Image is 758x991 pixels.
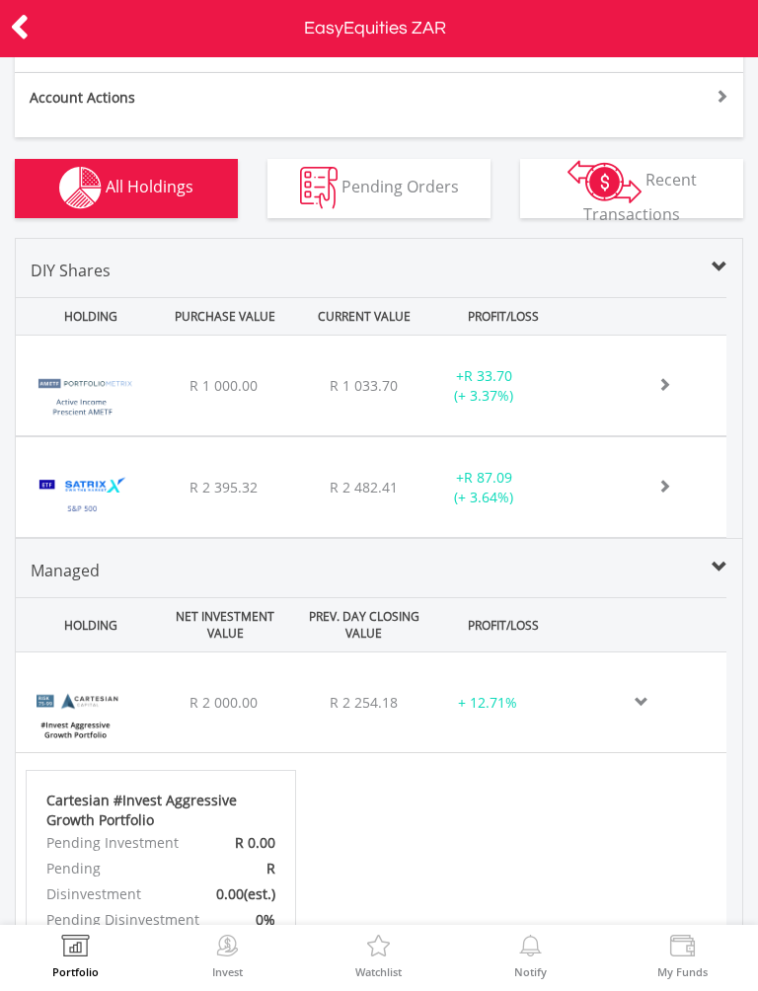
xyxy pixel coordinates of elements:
div: HOLDING [19,607,154,644]
label: My Funds [657,966,708,977]
label: Notify [514,966,547,977]
img: holdings-wht.png [59,167,102,209]
img: EQU.ZA.STX500.png [26,462,139,532]
button: Recent Transactions [520,159,743,218]
a: Watchlist [355,935,402,977]
a: My Funds [657,935,708,977]
img: View Portfolio [60,935,91,962]
span: R 33.70 [464,366,512,385]
span: R 1 000.00 [189,376,258,395]
span: R 2 395.32 [189,478,258,496]
label: Watchlist [355,966,402,977]
img: Invest Now [212,935,243,962]
div: Pending Disinvestment [32,856,204,907]
label: Invest [212,966,243,977]
span: R 87.09 [464,468,512,487]
div: PURCHASE VALUE [158,298,293,335]
span: All Holdings [106,176,193,197]
img: View Notifications [515,935,546,962]
div: NET INVESTMENT VALUE [158,598,293,651]
img: EQU.ZA.PMXINC.png [26,360,139,430]
div: PROFIT/LOSS [435,298,570,335]
label: Portfolio [52,966,99,977]
span: Managed [31,560,100,581]
a: Notify [514,935,547,977]
span: R 2 254.18 [330,693,398,712]
div: + 12.71% [437,693,539,713]
span: R 0.00 [235,833,275,852]
span: Pending Orders [341,176,459,197]
img: pending_instructions-wht.png [300,167,338,209]
button: All Holdings [15,159,238,218]
img: transactions-zar-wht.png [568,160,642,203]
span: R 2 482.41 [330,478,398,496]
img: BundleLogo59.png [26,677,125,747]
span: R 1 033.70 [330,376,398,395]
div: 0% [204,907,290,933]
span: R 2 000.00 [189,693,258,712]
div: + (+ 3.64%) [422,468,546,507]
a: Portfolio [52,935,99,977]
div: HOLDING [19,298,154,335]
div: Pending Investment [32,830,204,856]
span: DIY Shares [31,260,111,281]
div: Cartesian #Invest Aggressive Growth Portfolio [46,791,275,830]
div: + (+ 3.37%) [422,366,546,406]
a: Invest [212,935,243,977]
div: (est.) [204,856,290,907]
img: Watchlist [363,935,394,962]
span: Recent Transactions [583,169,697,225]
div: Prev. Day Closing Value [296,598,431,651]
button: Pending Orders [267,159,491,218]
div: PROFIT/LOSS [435,607,570,644]
div: Account Actions [15,88,379,108]
img: View Funds [667,935,698,962]
div: CURRENT VALUE [296,298,431,335]
div: Pending Disinvestment (%) [32,907,204,958]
